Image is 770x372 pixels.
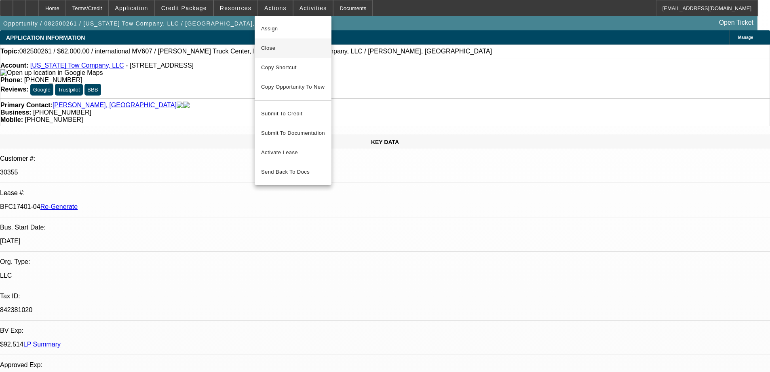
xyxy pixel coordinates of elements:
[261,43,325,53] span: Close
[261,128,325,138] span: Submit To Documentation
[261,24,325,34] span: Assign
[261,109,325,119] span: Submit To Credit
[261,167,325,177] span: Send Back To Docs
[261,148,325,157] span: Activate Lease
[261,84,325,90] span: Copy Opportunity To New
[261,63,325,72] span: Copy Shortcut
